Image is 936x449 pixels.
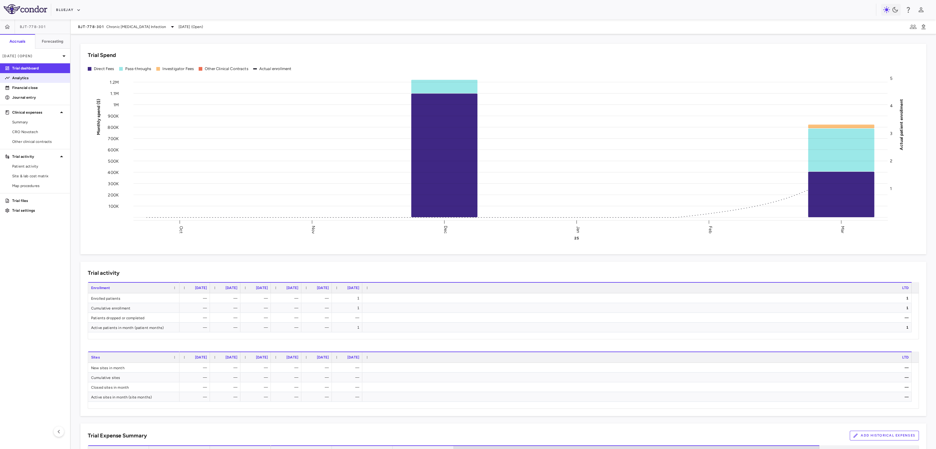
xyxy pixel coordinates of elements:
div: Pass-throughs [125,66,151,72]
span: [DATE] [195,286,207,290]
div: — [185,363,207,373]
tspan: 500K [108,158,119,164]
div: — [276,363,298,373]
div: — [215,363,237,373]
text: Nov [311,225,316,234]
span: [DATE] [256,355,268,359]
span: [DATE] [286,286,298,290]
text: Feb [708,226,713,233]
p: Analytics [12,75,65,81]
div: — [246,323,268,332]
div: — [215,323,237,332]
div: — [246,303,268,313]
div: — [368,363,909,373]
div: Active sites in month (site months) [88,392,179,401]
tspan: 2 [890,158,892,164]
div: Enrolled patients [88,293,179,303]
div: — [246,392,268,402]
div: — [215,303,237,313]
div: Investigator Fees [162,66,194,72]
span: BJT-778-301 [78,24,104,29]
h6: Forecasting [42,39,64,44]
div: — [215,373,237,382]
div: Closed sites in month [88,382,179,392]
div: — [185,323,207,332]
div: — [337,382,359,392]
img: logo-full-SnFGN8VE.png [4,4,47,14]
text: Mar [840,226,845,233]
div: — [307,293,329,303]
div: — [246,293,268,303]
div: Direct Fees [94,66,114,72]
span: Summary [12,119,65,125]
div: — [185,293,207,303]
div: — [215,392,237,402]
tspan: 400K [108,170,119,175]
div: — [307,363,329,373]
span: [DATE] [195,355,207,359]
text: 25 [575,236,579,240]
div: — [368,373,909,382]
div: 1 [337,293,359,303]
div: — [246,382,268,392]
div: — [215,313,237,323]
button: Bluejay [56,5,81,15]
span: LTD [902,286,908,290]
div: — [368,313,909,323]
span: [DATE] [256,286,268,290]
div: — [337,313,359,323]
div: — [185,313,207,323]
span: CRO Novotech [12,129,65,135]
span: Site & lab cost matrix [12,173,65,179]
div: Cumulative sites [88,373,179,382]
tspan: 300K [108,181,119,186]
tspan: 4 [890,103,893,108]
button: Add Historical Expenses [850,431,919,440]
div: — [185,303,207,313]
div: — [276,382,298,392]
p: Journal entry [12,95,65,100]
h6: Accruals [9,39,25,44]
tspan: 5 [890,76,892,81]
span: [DATE] [347,286,359,290]
div: Other Clinical Contracts [205,66,248,72]
div: 1 [337,323,359,332]
h6: Trial Spend [88,51,116,59]
div: 1 [368,323,909,332]
tspan: 200K [108,192,119,197]
div: — [276,293,298,303]
div: — [185,382,207,392]
div: — [276,373,298,382]
div: Active patients in month (patient months) [88,323,179,332]
div: Patients dropped or completed [88,313,179,322]
p: Trial files [12,198,65,203]
div: — [215,293,237,303]
tspan: 800K [108,125,119,130]
tspan: 1 [890,186,892,191]
p: Trial activity [12,154,58,159]
div: 1 [368,293,909,303]
div: — [185,373,207,382]
div: Actual enrollment [259,66,292,72]
div: — [185,392,207,402]
span: Other clinical contracts [12,139,65,144]
div: — [368,392,909,402]
div: — [276,392,298,402]
div: — [307,373,329,382]
tspan: Monthly spend ($) [96,99,101,135]
tspan: 1.2M [110,80,119,85]
div: — [337,363,359,373]
p: Trial settings [12,208,65,213]
h6: Trial Expense Summary [88,432,147,440]
tspan: 100K [108,203,119,209]
div: 1 [368,303,909,313]
div: — [307,382,329,392]
tspan: 900K [108,113,119,118]
span: [DATE] [225,286,237,290]
span: Sites [91,355,100,359]
div: — [368,382,909,392]
p: [DATE] (Open) [2,53,60,59]
span: [DATE] [286,355,298,359]
div: — [337,373,359,382]
div: — [307,303,329,313]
